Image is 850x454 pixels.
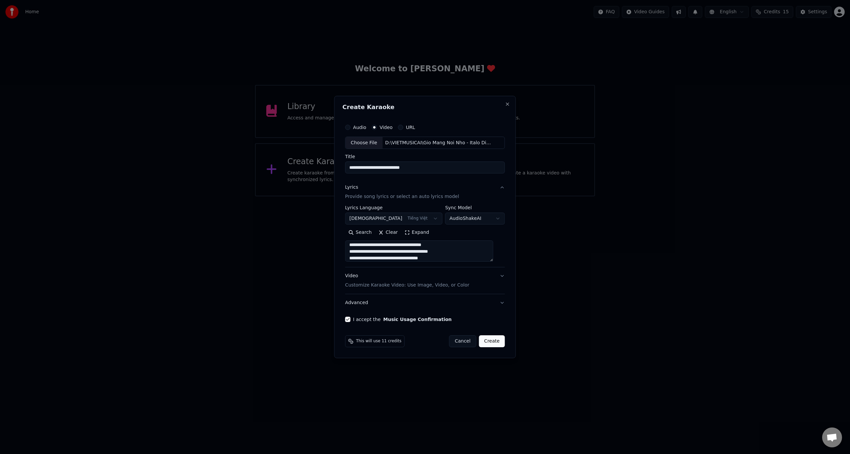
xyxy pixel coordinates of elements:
h2: Create Karaoke [342,104,507,110]
button: Advanced [345,294,505,311]
label: Video [380,125,392,130]
label: Lyrics Language [345,206,442,210]
div: LyricsProvide song lyrics or select an auto lyrics model [345,206,505,267]
button: Expand [401,227,432,238]
div: Video [345,273,469,289]
button: LyricsProvide song lyrics or select an auto lyrics model [345,179,505,206]
p: Customize Karaoke Video: Use Image, Video, or Color [345,282,469,289]
label: Audio [353,125,366,130]
p: Provide song lyrics or select an auto lyrics model [345,194,459,200]
button: Create [479,335,505,347]
button: Cancel [449,335,476,347]
label: I accept the [353,317,452,322]
span: This will use 11 credits [356,339,401,344]
div: Choose File [345,137,382,149]
div: D:\VIETMUSICAI\Gio Mang Noi Nho - Italo Disco.mp4 [382,140,495,146]
button: I accept the [383,317,452,322]
button: VideoCustomize Karaoke Video: Use Image, Video, or Color [345,268,505,294]
div: Lyrics [345,184,358,191]
label: Title [345,155,505,159]
button: Search [345,227,375,238]
button: Clear [375,227,401,238]
label: Sync Model [445,206,505,210]
label: URL [406,125,415,130]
